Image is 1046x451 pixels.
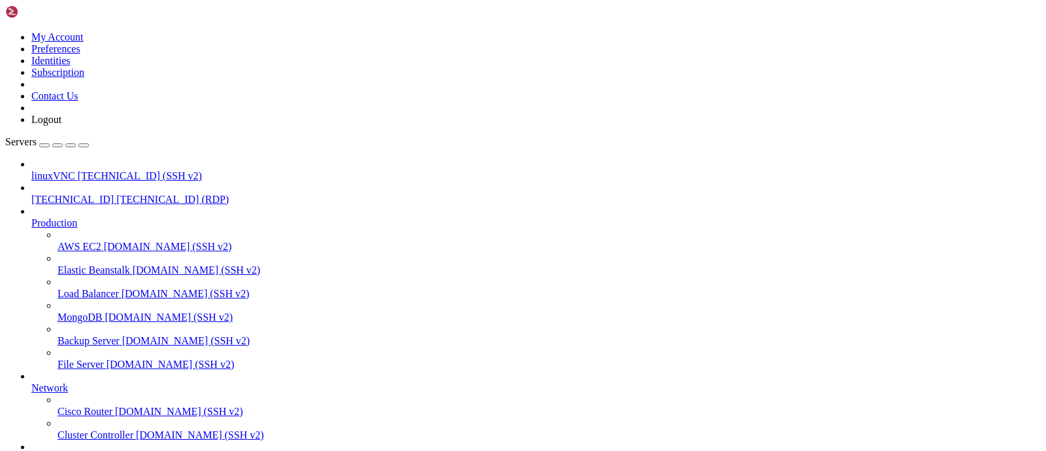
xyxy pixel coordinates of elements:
span: Cluster Controller [58,429,133,441]
li: Network [31,370,1041,441]
a: MongoDB [DOMAIN_NAME] (SSH v2) [58,312,1041,323]
span: [DOMAIN_NAME] (SSH v2) [104,241,232,252]
li: Cluster Controller [DOMAIN_NAME] (SSH v2) [58,418,1041,441]
span: [DOMAIN_NAME] (SSH v2) [115,406,243,417]
a: My Account [31,31,84,43]
a: Servers [5,136,89,147]
span: Load Balancer [58,288,119,299]
li: File Server [DOMAIN_NAME] (SSH v2) [58,347,1041,370]
span: Backup Server [58,335,120,346]
span: [TECHNICAL_ID] (RDP) [116,194,229,205]
a: Backup Server [DOMAIN_NAME] (SSH v2) [58,335,1041,347]
a: File Server [DOMAIN_NAME] (SSH v2) [58,359,1041,370]
a: Production [31,217,1041,229]
li: [TECHNICAL_ID] [TECHNICAL_ID] (RDP) [31,182,1041,206]
a: linuxVNC [TECHNICAL_ID] (SSH v2) [31,170,1041,182]
span: [DOMAIN_NAME] (SSH v2) [136,429,264,441]
li: linuxVNC [TECHNICAL_ID] (SSH v2) [31,158,1041,182]
li: Load Balancer [DOMAIN_NAME] (SSH v2) [58,276,1041,300]
span: Production [31,217,77,228]
span: Cisco Router [58,406,112,417]
li: Cisco Router [DOMAIN_NAME] (SSH v2) [58,394,1041,418]
span: [DOMAIN_NAME] (SSH v2) [122,288,250,299]
li: AWS EC2 [DOMAIN_NAME] (SSH v2) [58,229,1041,253]
li: Elastic Beanstalk [DOMAIN_NAME] (SSH v2) [58,253,1041,276]
a: Cisco Router [DOMAIN_NAME] (SSH v2) [58,406,1041,418]
img: Shellngn [5,5,80,18]
li: MongoDB [DOMAIN_NAME] (SSH v2) [58,300,1041,323]
a: Preferences [31,43,80,54]
span: Network [31,382,68,393]
li: Production [31,206,1041,370]
li: Backup Server [DOMAIN_NAME] (SSH v2) [58,323,1041,347]
span: [TECHNICAL_ID] [31,194,114,205]
a: Load Balancer [DOMAIN_NAME] (SSH v2) [58,288,1041,300]
span: Elastic Beanstalk [58,264,130,276]
span: [DOMAIN_NAME] (SSH v2) [122,335,250,346]
a: [TECHNICAL_ID] [TECHNICAL_ID] (RDP) [31,194,1041,206]
a: AWS EC2 [DOMAIN_NAME] (SSH v2) [58,241,1041,253]
a: Identities [31,55,71,66]
span: File Server [58,359,104,370]
a: Cluster Controller [DOMAIN_NAME] (SSH v2) [58,429,1041,441]
span: [DOMAIN_NAME] (SSH v2) [107,359,235,370]
a: Elastic Beanstalk [DOMAIN_NAME] (SSH v2) [58,264,1041,276]
span: MongoDB [58,312,102,323]
span: Servers [5,136,37,147]
span: AWS EC2 [58,241,101,252]
span: [TECHNICAL_ID] (SSH v2) [78,170,202,181]
a: Logout [31,114,61,125]
span: linuxVNC [31,170,75,181]
a: Contact Us [31,90,78,101]
span: [DOMAIN_NAME] (SSH v2) [133,264,261,276]
span: [DOMAIN_NAME] (SSH v2) [105,312,233,323]
a: Subscription [31,67,84,78]
a: Network [31,382,1041,394]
